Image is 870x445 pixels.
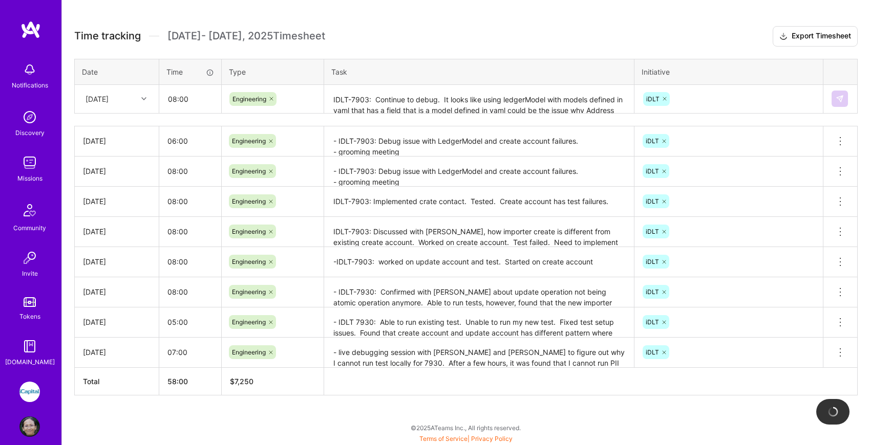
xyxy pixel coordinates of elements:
span: Engineering [232,288,266,296]
span: Time tracking [74,30,141,42]
div: null [832,91,849,107]
img: iCapital: Build and maintain RESTful API [19,382,40,402]
textarea: - IDLT-7903: Debug issue with LedgerModel and create account failures. - grooming meeting [325,127,633,155]
div: Discovery [15,127,45,138]
span: Engineering [232,167,266,175]
textarea: IDLT-7903: Continue to debug. It looks like using ledgerModel with models defined in yaml that ha... [325,86,633,113]
textarea: -IDLT-7903: worked on update account and test. Started on create account [325,248,633,276]
input: HH:MM [159,339,221,366]
div: © 2025 ATeams Inc., All rights reserved. [61,415,870,440]
img: Invite [19,248,40,268]
span: iDLT [646,258,659,265]
span: Engineering [232,197,266,205]
a: iCapital: Build and maintain RESTful API [17,382,43,402]
div: [DATE] [83,317,151,327]
a: User Avatar [17,416,43,437]
textarea: - IDLT-7903: Debug issue with LedgerModel and create account failures. - grooming meeting [325,158,633,186]
div: [DATE] [83,256,151,267]
div: Tokens [19,311,40,322]
span: Engineering [232,95,266,103]
th: 58:00 [159,367,222,395]
i: icon Chevron [141,96,146,101]
span: | [419,435,513,442]
span: Engineering [232,348,266,356]
a: Privacy Policy [471,435,513,442]
input: HH:MM [159,218,221,245]
span: [DATE] - [DATE] , 2025 Timesheet [167,30,325,42]
span: iDLT [646,197,659,205]
th: Task [324,59,634,84]
input: HH:MM [160,85,221,113]
span: Engineering [232,228,266,235]
span: iDLT [646,318,659,326]
div: [DATE] [83,136,151,146]
div: [DATE] [83,166,151,176]
div: [DATE] [83,196,151,207]
div: Community [13,222,46,233]
textarea: - live debugging session with [PERSON_NAME] and [PERSON_NAME] to figure out why I cannot run test... [325,339,633,367]
span: iDLT [646,167,659,175]
th: Type [222,59,324,84]
img: logo [20,20,41,39]
span: Engineering [232,258,266,265]
div: [DOMAIN_NAME] [5,357,55,367]
input: HH:MM [159,127,221,154]
input: HH:MM [159,188,221,215]
div: Invite [22,268,38,279]
th: Date [75,59,159,84]
img: User Avatar [19,416,40,437]
div: [DATE] [83,347,151,358]
img: discovery [19,107,40,127]
div: [DATE] [83,286,151,297]
img: loading [826,405,839,418]
button: Export Timesheet [773,26,858,47]
input: HH:MM [159,278,221,305]
i: icon Download [779,31,788,42]
span: iDLT [646,95,660,103]
img: Submit [836,95,844,103]
div: [DATE] [86,94,109,104]
textarea: IDLT-7903: Discussed with [PERSON_NAME], how importer create is different from existing create ac... [325,218,633,246]
div: Time [166,66,214,77]
img: teamwork [19,152,40,173]
div: [DATE] [83,226,151,237]
input: HH:MM [159,308,221,336]
img: bell [19,59,40,80]
span: Engineering [232,137,266,145]
img: Community [17,198,42,222]
div: Notifications [12,80,48,91]
a: Terms of Service [419,435,468,442]
input: HH:MM [159,158,221,185]
img: guide book [19,336,40,357]
input: HH:MM [159,248,221,275]
img: tokens [24,297,36,307]
textarea: - IDLT 7930: Able to run existing test. Unable to run my new test. Fixed test setup issues. Found... [325,308,633,337]
th: Total [75,367,159,395]
div: Initiative [642,66,816,77]
span: iDLT [646,288,659,296]
span: iDLT [646,137,659,145]
textarea: - IDLT-7930: Confirmed with [PERSON_NAME] about update operation not being atomic operation anymo... [325,278,633,306]
div: Missions [17,173,43,184]
span: Engineering [232,318,266,326]
textarea: IDLT-7903: Implemented crate contact. Tested. Create account has test failures. [325,188,633,216]
span: iDLT [646,348,659,356]
span: iDLT [646,228,659,235]
span: $ 7,250 [230,377,253,386]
